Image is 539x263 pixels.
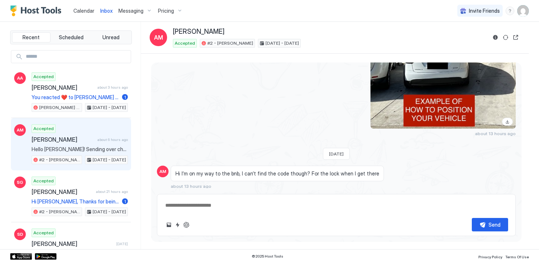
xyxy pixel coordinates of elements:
[33,178,54,184] span: Accepted
[154,33,163,42] span: AM
[505,255,529,259] span: Terms Of Use
[35,253,57,260] a: Google Play Store
[17,231,23,238] span: SD
[207,40,253,46] span: #2 - [PERSON_NAME]
[59,34,84,41] span: Scheduled
[23,50,131,63] input: Input Field
[158,8,174,14] span: Pricing
[32,188,93,195] span: [PERSON_NAME]
[124,94,126,100] span: 1
[32,136,94,143] span: [PERSON_NAME]
[10,253,32,260] a: App Store
[97,85,128,90] span: about 3 hours ago
[97,137,128,142] span: about 6 hours ago
[475,131,516,136] span: about 13 hours ago
[165,220,173,229] button: Upload image
[32,94,119,101] span: You reacted ❤️ to [PERSON_NAME] message "Good Morning Crystal & [PERSON_NAME]! We are loading our...
[10,31,132,44] div: tab-group
[159,168,166,175] span: AM
[33,230,54,236] span: Accepted
[511,33,520,42] button: Open reservation
[329,151,344,157] span: [DATE]
[39,157,80,163] span: #2 - [PERSON_NAME]
[478,255,502,259] span: Privacy Policy
[116,242,128,246] span: [DATE]
[171,183,211,189] span: about 13 hours ago
[501,33,510,42] button: Sync reservation
[175,40,195,46] span: Accepted
[118,8,143,14] span: Messaging
[173,28,224,36] span: [PERSON_NAME]
[252,254,283,259] span: © 2025 Host Tools
[32,146,128,153] span: Hello [PERSON_NAME]! Sending over check in instructions shortly
[39,104,80,111] span: [PERSON_NAME] · Detached Japandi Guesthouse 2BED/2BA Full Kitchen
[100,7,113,15] a: Inbox
[39,209,80,215] span: #2 - [PERSON_NAME]
[175,170,379,177] span: Hi I’m on my way to the bnb, I can’t find the code though? For the lock when I get there
[32,84,94,91] span: [PERSON_NAME]
[266,40,299,46] span: [DATE] - [DATE]
[17,127,24,133] span: AM
[23,34,40,41] span: Recent
[502,118,513,126] a: Download
[102,34,119,41] span: Unread
[93,104,126,111] span: [DATE] - [DATE]
[182,220,191,229] button: ChatGPT Auto Reply
[12,32,50,43] button: Recent
[7,238,25,256] iframe: Intercom live chat
[93,157,126,163] span: [DATE] - [DATE]
[10,5,65,16] a: Host Tools Logo
[73,7,94,15] a: Calendar
[92,32,130,43] button: Unread
[33,125,54,132] span: Accepted
[17,75,23,81] span: AA
[100,8,113,14] span: Inbox
[52,32,90,43] button: Scheduled
[506,7,514,15] div: menu
[173,220,182,229] button: Quick reply
[491,33,500,42] button: Reservation information
[96,189,128,194] span: about 21 hours ago
[478,252,502,260] a: Privacy Policy
[469,8,500,14] span: Invite Friends
[33,73,54,80] span: Accepted
[505,252,529,260] a: Terms Of Use
[517,5,529,17] div: User profile
[32,198,119,205] span: Hi [PERSON_NAME], Thanks for being such a great guest and leaving our place so clean. We left you...
[472,218,508,231] button: Send
[32,240,113,247] span: [PERSON_NAME]
[93,209,126,215] span: [DATE] - [DATE]
[489,221,500,228] div: Send
[17,179,23,186] span: SG
[73,8,94,14] span: Calendar
[124,199,126,204] span: 1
